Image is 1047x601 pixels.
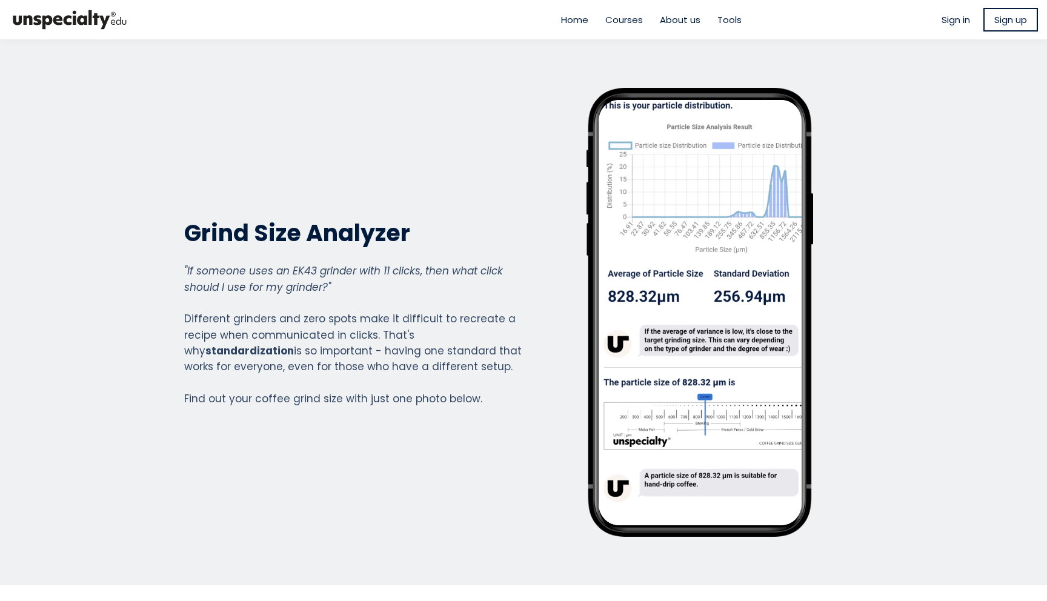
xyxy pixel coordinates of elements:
em: "If someone uses an EK43 grinder with 11 clicks, then what click should I use for my grinder?" [184,264,503,294]
span: Sign up [994,13,1027,27]
div: Different grinders and zero spots make it difficult to recreate a recipe when communicated in cli... [184,263,522,407]
h2: Grind Size Analyzer [184,218,522,248]
a: Courses [605,13,643,27]
strong: standardization [205,344,294,358]
a: Sign in [942,13,970,27]
img: bc390a18feecddb333977e298b3a00a1.png [9,5,130,35]
a: Home [561,13,588,27]
a: Tools [717,13,742,27]
a: Sign up [983,8,1038,32]
a: About us [660,13,700,27]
